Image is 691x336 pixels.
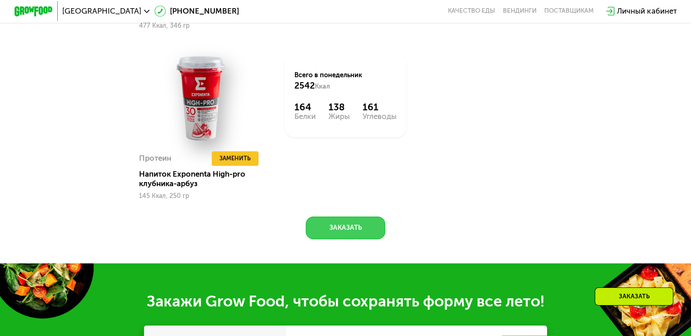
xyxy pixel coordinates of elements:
[139,22,261,30] div: 477 Ккал, 346 гр
[363,101,397,113] div: 161
[315,82,330,90] span: Ккал
[294,80,315,91] span: 2542
[595,287,673,306] div: Заказать
[617,5,676,17] div: Личный кабинет
[328,113,350,120] div: Жиры
[219,153,251,163] span: Заменить
[448,7,495,15] a: Качество еды
[294,101,316,113] div: 164
[503,7,537,15] a: Вендинги
[294,113,316,120] div: Белки
[294,70,397,91] div: Всего в понедельник
[306,217,385,240] button: Заказать
[544,7,594,15] div: поставщикам
[154,5,239,17] a: [PHONE_NUMBER]
[363,113,397,120] div: Углеводы
[212,151,259,166] button: Заменить
[139,169,268,188] div: Напиток Exponenta High-pro клубника-арбуз
[62,7,141,15] span: [GEOGRAPHIC_DATA]
[328,101,350,113] div: 138
[139,193,261,200] div: 145 Ккал, 250 гр
[139,151,171,166] div: Протеин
